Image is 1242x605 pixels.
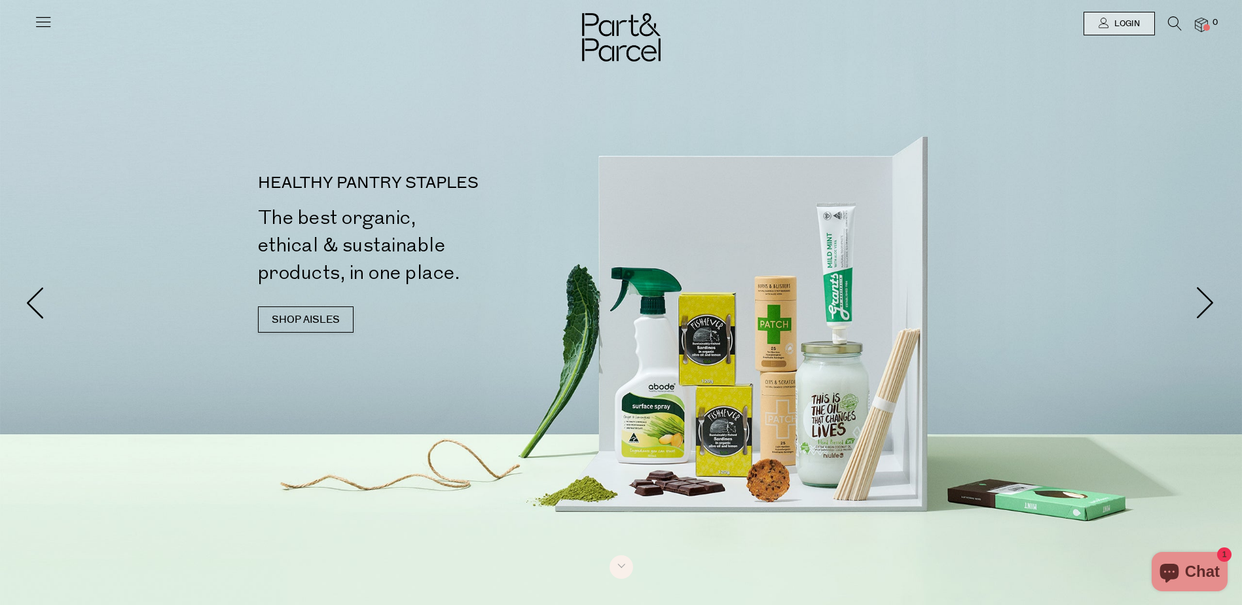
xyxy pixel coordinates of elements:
span: 0 [1209,17,1221,29]
a: SHOP AISLES [258,306,354,333]
p: HEALTHY PANTRY STAPLES [258,175,627,191]
a: 0 [1195,18,1208,31]
span: Login [1111,18,1140,29]
inbox-online-store-chat: Shopify online store chat [1148,552,1232,595]
img: Part&Parcel [582,13,661,62]
h2: The best organic, ethical & sustainable products, in one place. [258,204,627,287]
a: Login [1084,12,1155,35]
